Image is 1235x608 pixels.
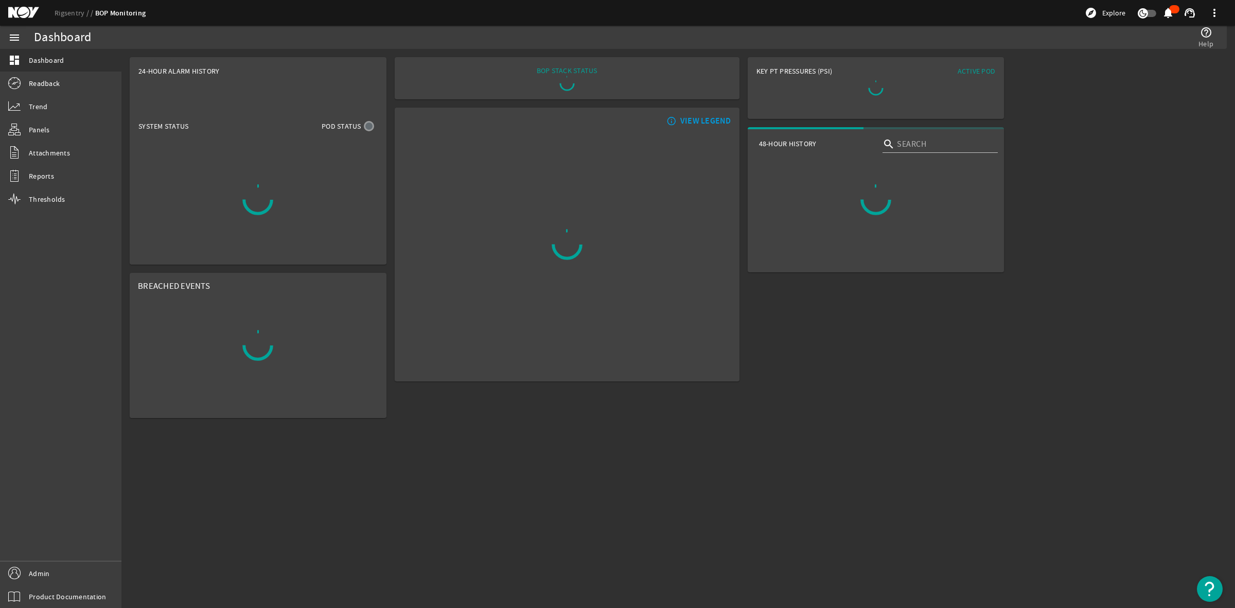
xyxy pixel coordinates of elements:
[897,138,990,150] input: Search
[1184,7,1196,19] mat-icon: support_agent
[664,117,677,125] mat-icon: info_outline
[1102,8,1125,18] span: Explore
[1202,1,1227,25] button: more_vert
[55,8,91,18] a: Rigsentry
[1085,7,1097,19] mat-icon: explore
[1198,39,1213,49] span: Help
[29,101,47,112] span: Trend
[1081,5,1130,21] button: Explore
[322,121,361,131] span: Pod Status
[1200,26,1212,39] mat-icon: help_outline
[29,148,70,158] span: Attachments
[8,54,21,66] mat-icon: dashboard
[958,66,996,76] span: Active Pod
[29,592,106,602] span: Product Documentation
[138,66,219,76] span: 24-Hour Alarm History
[29,78,60,89] span: Readback
[29,55,64,65] span: Dashboard
[34,32,91,43] div: Dashboard
[29,171,54,181] span: Reports
[29,194,65,204] span: Thresholds
[1197,576,1223,602] button: Open Resource Center
[138,121,188,131] span: System Status
[8,31,21,44] mat-icon: menu
[537,65,597,76] div: BOP STACK STATUS
[138,281,210,291] span: Breached Events
[1162,7,1174,19] mat-icon: notifications
[883,138,895,150] i: search
[756,66,876,80] div: Key PT Pressures (PSI)
[29,568,49,579] span: Admin
[29,125,50,135] span: Panels
[680,116,731,126] div: VIEW LEGEND
[759,138,817,149] span: 48-Hour History
[95,8,146,18] a: BOP Monitoring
